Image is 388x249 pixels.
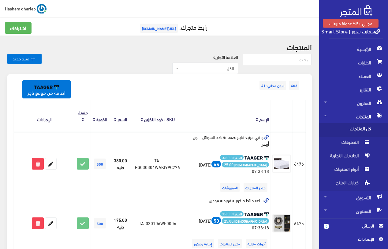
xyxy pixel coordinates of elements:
span: المحتوى [324,204,383,218]
span: إضاءة وديكور [192,239,214,248]
span: التقارير [324,83,383,96]
a: ... Hashem gharieb [5,4,47,13]
span: 500 [94,159,106,169]
a: منتج جديد [7,54,42,64]
td: واقي مرتبة فايبر Snooze ضد السوائل - لون أبيض [183,132,271,195]
a: التقارير [319,83,388,96]
a: SKU - كود التخزين [144,115,175,123]
span: السعر: [220,155,244,160]
a: أنواع المنتجات [319,164,388,177]
span: Hashem gharieb [5,5,36,12]
i:  [29,55,37,63]
span: متجر المنتجات [218,239,242,248]
a: مفعل [78,108,88,117]
a: الكمية [96,115,107,123]
strong: 25.00 [224,218,233,224]
strong: 25.00 [224,161,233,167]
span: كل المنتجات [324,123,371,137]
a: 0 الرسائل [324,222,383,236]
a: الرئيسية [319,42,388,56]
th: الإجراءات [14,100,75,132]
a: العلامات التجارية [319,150,388,164]
span: السعر: [220,211,244,216]
span: التصنيفات [324,137,371,150]
span: 603 [289,81,299,90]
span: المخزون [324,96,383,110]
a: سمارت ستور | Smart Store [321,27,380,36]
a: اضافة من موقع تاجر [22,80,71,98]
strong: 360.00 [222,155,234,160]
span: الرئيسية [324,42,383,56]
span: أدوات منزلية [246,239,267,248]
img: taager-logo-original.svg [244,212,269,216]
div: [DATE] 07:38:18 [185,210,269,231]
span: الكل [172,63,238,74]
span: العملاء [324,69,383,83]
span: أنواع المنتجات [324,164,371,177]
img: taager-logo-original.svg [34,85,59,89]
span: الرسائل [334,222,374,229]
a: المخزون [319,96,388,110]
td: 6476 [293,132,306,195]
img: . [340,5,372,17]
a: الطلبات [319,56,388,69]
img: d876331a-6564-45c5-aec7-1298a5b4daab.jpeg [272,155,291,173]
span: 500 [94,218,106,228]
a: العملاء [319,69,388,83]
a: كل المنتجات [319,123,388,137]
span: اﻹعدادات [329,236,374,242]
span: [DEMOGRAPHIC_DATA]: [222,218,269,224]
a: اشتراكك [5,22,32,34]
label: العلامة التجارية [213,54,238,60]
div: [DATE] 07:38:18 [185,154,269,174]
img: taager-logo-original.svg [244,156,269,160]
span: [URL][DOMAIN_NAME] [140,24,178,33]
strong: 50 [214,216,219,224]
strong: 45 [214,160,219,167]
a: المنتجات [319,110,388,123]
span: متجر المنتجات [244,183,267,192]
a: التصنيفات [319,137,388,150]
span: [DEMOGRAPHIC_DATA]: [222,162,269,168]
h2: المنتجات [7,43,312,51]
a: الإسم [259,115,269,123]
a: خيارات المنتج [319,177,388,191]
img: ... [37,4,47,14]
span: خيارات المنتج [324,177,371,191]
strong: 150.00 [222,211,234,216]
span: المفروشات [220,183,240,192]
span: الطلبات [324,56,383,69]
span: شحن مجاني: 41 [259,81,286,90]
span: العلامات التجارية [324,150,371,164]
span: التسويق [324,191,383,204]
a: اﻹعدادات [324,236,383,245]
img: 9cb7ef38-c7db-48ad-821e-a86d618ed61b.jpg [272,214,291,232]
a: رابط متجرك:[URL][DOMAIN_NAME] [139,21,207,33]
td: TA-EG030304WAKI99C276 [132,132,183,195]
a: السعر [118,115,127,123]
iframe: Drift Widget Chat Controller [7,207,31,230]
a: المحتوى [319,204,388,218]
input: بحث... [243,54,312,65]
td: 380.00 جنيه [109,132,132,195]
span: الكل [180,65,234,71]
span: 0 [324,224,329,229]
a: مجاني +5% عمولة مبيعات [323,19,379,28]
span: المنتجات [324,110,383,123]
